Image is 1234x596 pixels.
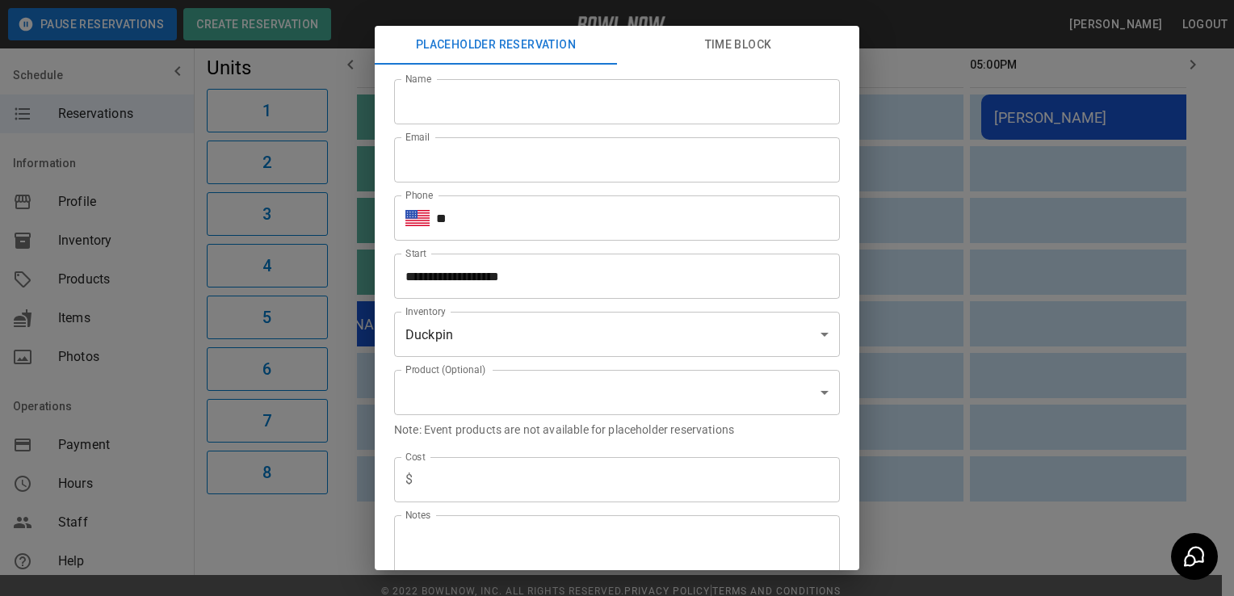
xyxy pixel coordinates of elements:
label: Start [405,246,426,260]
div: Duckpin [394,312,840,357]
button: Placeholder Reservation [375,26,617,65]
input: Choose date, selected date is Oct 11, 2025 [394,254,829,299]
button: Time Block [617,26,859,65]
label: Phone [405,188,433,202]
p: $ [405,470,413,489]
p: Note: Event products are not available for placeholder reservations [394,422,840,438]
button: Select country [405,206,430,230]
div: ​ [394,370,840,415]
